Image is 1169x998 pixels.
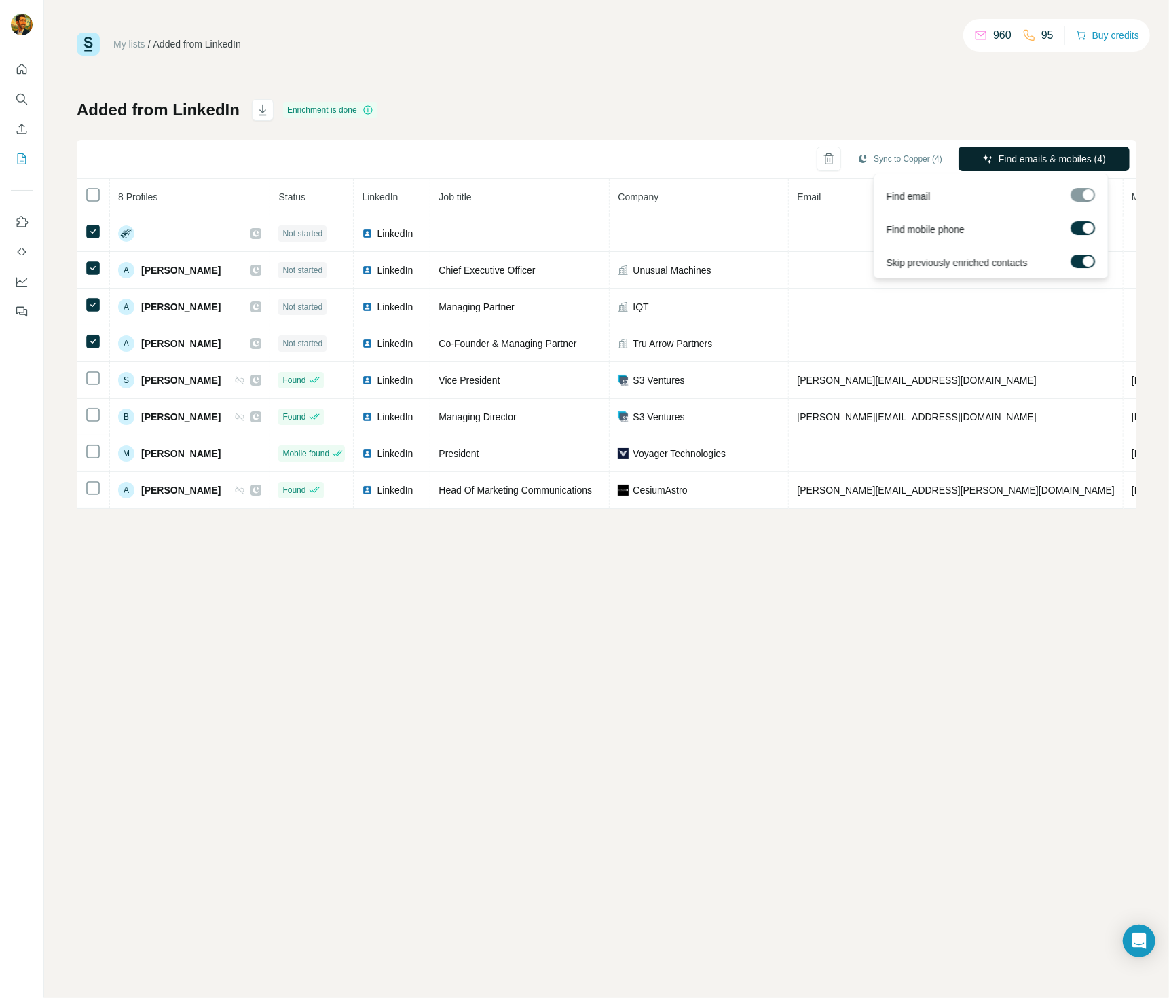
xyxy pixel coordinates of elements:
div: A [118,262,134,278]
span: Not started [282,264,322,276]
button: My lists [11,147,33,171]
img: LinkedIn logo [362,338,373,349]
img: LinkedIn logo [362,448,373,459]
img: LinkedIn logo [362,485,373,496]
img: Avatar [11,14,33,35]
span: Found [282,484,305,496]
span: LinkedIn [377,337,413,350]
div: S [118,372,134,388]
span: Managing Partner [439,301,514,312]
span: [PERSON_NAME] [141,483,221,497]
img: LinkedIn logo [362,301,373,312]
button: Buy credits [1076,26,1139,45]
span: Find email [887,189,931,203]
span: Find emails & mobiles (4) [999,152,1106,166]
button: Dashboard [11,270,33,294]
span: Find mobile phone [887,223,965,236]
li: / [148,37,151,51]
span: LinkedIn [362,191,398,202]
span: [PERSON_NAME][EMAIL_ADDRESS][PERSON_NAME][DOMAIN_NAME] [797,485,1115,496]
span: Email [797,191,821,202]
span: [PERSON_NAME][EMAIL_ADDRESS][DOMAIN_NAME] [797,375,1036,386]
div: Added from LinkedIn [153,37,241,51]
p: 960 [993,27,1012,43]
span: Mobile found [282,447,329,460]
span: Company [618,191,658,202]
div: Open Intercom Messenger [1123,925,1155,957]
span: CesiumAstro [633,483,687,497]
span: [PERSON_NAME] [141,300,221,314]
img: company-logo [618,411,629,422]
div: M [118,445,134,462]
span: Skip previously enriched contacts [887,256,1028,270]
span: LinkedIn [377,300,413,314]
span: S3 Ventures [633,410,684,424]
div: Enrichment is done [283,102,377,118]
h1: Added from LinkedIn [77,99,240,121]
span: 8 Profiles [118,191,157,202]
button: Feedback [11,299,33,324]
a: My lists [113,39,145,50]
span: [PERSON_NAME][EMAIL_ADDRESS][DOMAIN_NAME] [797,411,1036,422]
span: Not started [282,301,322,313]
span: IQT [633,300,648,314]
div: A [118,335,134,352]
div: A [118,482,134,498]
span: LinkedIn [377,483,413,497]
span: [PERSON_NAME] [141,447,221,460]
div: B [118,409,134,425]
img: company-logo [618,485,629,496]
span: Found [282,411,305,423]
span: President [439,448,479,459]
span: Unusual Machines [633,263,711,277]
button: Use Surfe API [11,240,33,264]
span: Status [278,191,305,202]
button: Quick start [11,57,33,81]
button: Search [11,87,33,111]
span: Tru Arrow Partners [633,337,712,350]
span: LinkedIn [377,373,413,387]
span: Voyager Technologies [633,447,726,460]
button: Find emails & mobiles (4) [959,147,1130,171]
span: LinkedIn [377,410,413,424]
img: LinkedIn logo [362,375,373,386]
span: [PERSON_NAME] [141,337,221,350]
img: company-logo [618,448,629,459]
img: company-logo [618,375,629,386]
img: LinkedIn logo [362,228,373,239]
span: Job title [439,191,471,202]
span: LinkedIn [377,263,413,277]
span: LinkedIn [377,227,413,240]
span: Found [282,374,305,386]
span: [PERSON_NAME] [141,410,221,424]
span: Vice President [439,375,500,386]
span: Co-Founder & Managing Partner [439,338,576,349]
span: Mobile [1132,191,1159,202]
span: LinkedIn [377,447,413,460]
img: LinkedIn logo [362,411,373,422]
button: Use Surfe on LinkedIn [11,210,33,234]
button: Enrich CSV [11,117,33,141]
div: A [118,299,134,315]
button: Sync to Copper (4) [848,149,952,169]
p: 95 [1041,27,1054,43]
span: S3 Ventures [633,373,684,387]
span: [PERSON_NAME] [141,263,221,277]
span: Managing Director [439,411,516,422]
img: Surfe Logo [77,33,100,56]
span: [PERSON_NAME] [141,373,221,387]
span: Head Of Marketing Communications [439,485,592,496]
img: LinkedIn logo [362,265,373,276]
span: Chief Executive Officer [439,265,535,276]
span: Not started [282,227,322,240]
span: Not started [282,337,322,350]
